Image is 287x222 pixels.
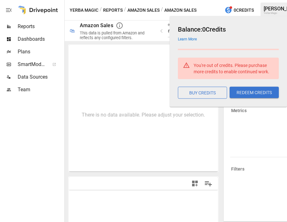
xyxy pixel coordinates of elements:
button: Manage Columns [201,177,215,191]
button: Reports [103,6,123,14]
span: ™ [45,60,50,68]
div: 🛍 [70,28,75,34]
div: / [124,6,126,14]
span: Data Sources [18,73,63,81]
a: Learn More [178,37,197,41]
button: Yerba Magic [70,6,98,14]
span: Reports [18,23,63,30]
button: 0Credits [222,4,256,16]
h6: Balance: 0 Credits [178,24,279,34]
span: 0 Credits [234,6,254,14]
h6: Filters [231,166,244,173]
div: / [161,6,163,14]
span: Plans [18,48,63,56]
div: Amazon Sales [80,22,113,28]
button: REDEEM CREDITS [230,87,279,98]
p: You're out of credits. Please purchase more credits to enable continued work. [194,62,274,75]
button: BUY CREDITS [178,87,227,99]
span: SmartModel [18,61,45,68]
div: There is no data available. Please adjust your selection. [82,112,205,118]
button: Amazon Sales [127,6,160,14]
span: Team [18,86,63,93]
div: This data is pulled from Amazon and reflects any configured filters. [80,31,150,40]
span: Dashboards [18,35,63,43]
div: / [100,6,102,14]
